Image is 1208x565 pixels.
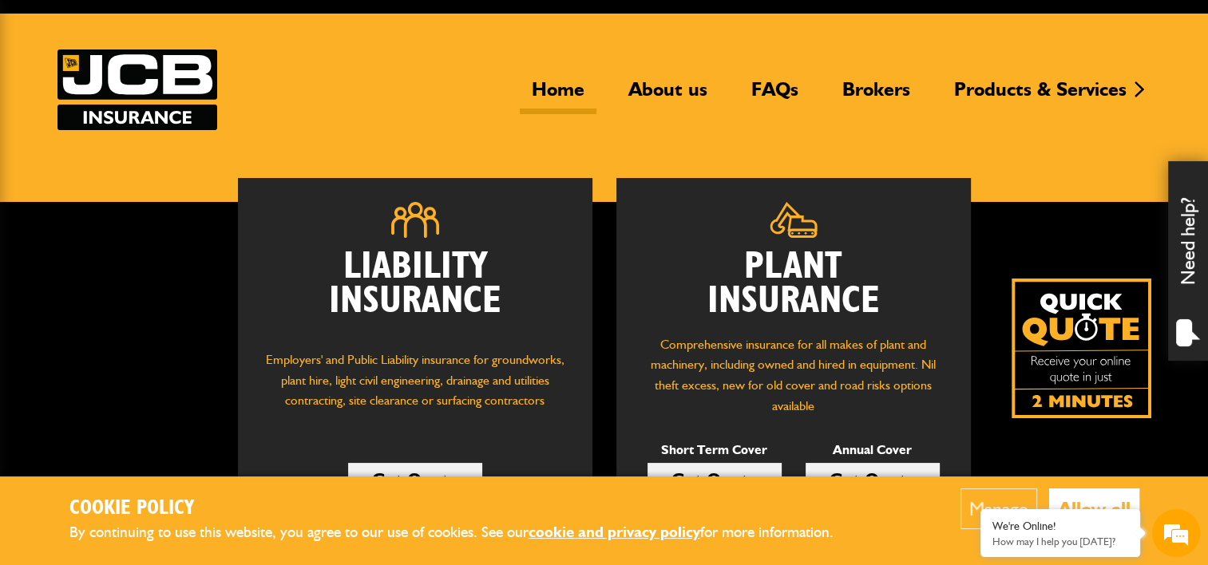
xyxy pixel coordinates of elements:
[1049,488,1139,529] button: Allow all
[648,440,782,460] p: Short Term Cover
[69,496,860,521] h2: Cookie Policy
[830,77,922,114] a: Brokers
[942,77,1139,114] a: Products & Services
[1012,279,1151,418] a: Get your insurance quote isn just 2-minutes
[262,350,568,426] p: Employers' and Public Liability insurance for groundworks, plant hire, light civil engineering, d...
[616,77,719,114] a: About us
[57,49,217,130] a: JCB Insurance Services
[1168,161,1208,361] div: Need help?
[648,463,782,496] a: Get Quote
[529,523,700,541] a: cookie and privacy policy
[806,463,940,496] a: Get Quote
[640,334,947,416] p: Comprehensive insurance for all makes of plant and machinery, including owned and hired in equipm...
[739,77,810,114] a: FAQs
[806,440,940,460] p: Annual Cover
[640,250,947,318] h2: Plant Insurance
[348,463,482,496] a: Get Quote
[1012,279,1151,418] img: Quick Quote
[262,250,568,334] h2: Liability Insurance
[57,49,217,130] img: JCB Insurance Services logo
[960,488,1037,529] button: Manage
[520,77,596,114] a: Home
[992,535,1128,547] p: How may I help you today?
[992,520,1128,533] div: We're Online!
[69,520,860,545] p: By continuing to use this website, you agree to our use of cookies. See our for more information.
